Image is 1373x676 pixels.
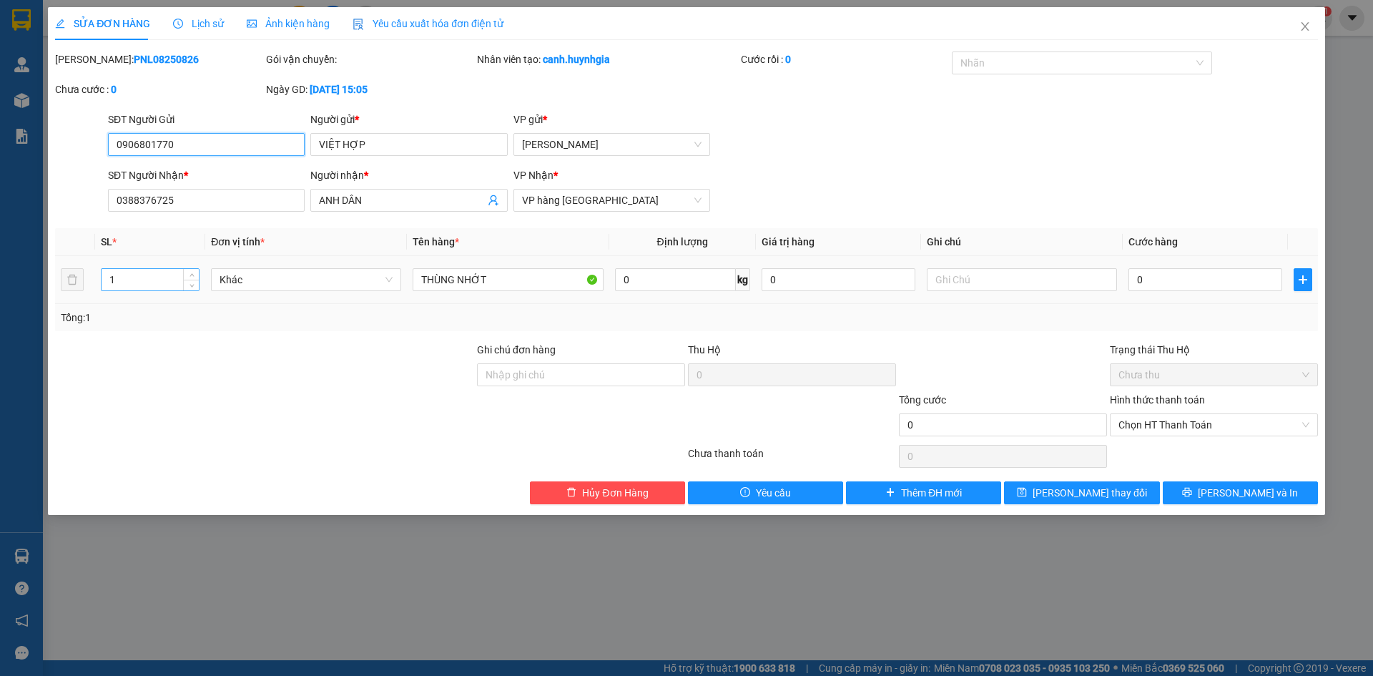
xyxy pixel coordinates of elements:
[762,236,815,248] span: Giá trị hàng
[543,54,610,65] b: canh.huynhgia
[741,52,949,67] div: Cước rồi :
[1294,274,1312,285] span: plus
[582,485,648,501] span: Hủy Đơn Hàng
[530,481,685,504] button: deleteHủy Đơn Hàng
[61,310,530,325] div: Tổng: 1
[55,82,263,97] div: Chưa cước :
[310,112,507,127] div: Người gửi
[55,52,263,67] div: [PERSON_NAME]:
[353,18,503,29] span: Yêu cầu xuất hóa đơn điện tử
[1198,485,1298,501] span: [PERSON_NAME] và In
[1285,7,1325,47] button: Close
[785,54,791,65] b: 0
[61,268,84,291] button: delete
[55,19,65,29] span: edit
[522,190,702,211] span: VP hàng Nha Trang
[927,268,1117,291] input: Ghi Chú
[1163,481,1318,504] button: printer[PERSON_NAME] và In
[488,195,499,206] span: user-add
[134,54,199,65] b: PNL08250826
[901,485,962,501] span: Thêm ĐH mới
[477,344,556,356] label: Ghi chú đơn hàng
[522,134,702,155] span: Phạm Ngũ Lão
[101,236,112,248] span: SL
[187,281,196,290] span: down
[688,344,721,356] span: Thu Hộ
[266,82,474,97] div: Ngày GD:
[1182,487,1192,499] span: printer
[736,268,750,291] span: kg
[921,228,1123,256] th: Ghi chú
[1299,21,1311,32] span: close
[353,19,364,30] img: icon
[173,19,183,29] span: clock-circle
[413,268,603,291] input: VD: Bàn, Ghế
[1110,342,1318,358] div: Trạng thái Thu Hộ
[211,236,265,248] span: Đơn vị tính
[885,487,895,499] span: plus
[756,485,791,501] span: Yêu cầu
[477,52,738,67] div: Nhân viên tạo:
[266,52,474,67] div: Gói vận chuyển:
[108,112,305,127] div: SĐT Người Gửi
[1118,364,1309,386] span: Chưa thu
[310,167,507,183] div: Người nhận
[183,280,199,290] span: Decrease Value
[108,167,305,183] div: SĐT Người Nhận
[187,271,196,280] span: up
[477,363,685,386] input: Ghi chú đơn hàng
[310,84,368,95] b: [DATE] 15:05
[566,487,576,499] span: delete
[1294,268,1312,291] button: plus
[173,18,224,29] span: Lịch sử
[657,236,708,248] span: Định lượng
[247,18,330,29] span: Ảnh kiện hàng
[513,112,710,127] div: VP gửi
[220,269,393,290] span: Khác
[899,394,946,406] span: Tổng cước
[55,18,150,29] span: SỬA ĐƠN HÀNG
[1110,394,1205,406] label: Hình thức thanh toán
[1017,487,1027,499] span: save
[1128,236,1178,248] span: Cước hàng
[846,481,1001,504] button: plusThêm ĐH mới
[686,446,897,471] div: Chưa thanh toán
[247,19,257,29] span: picture
[740,487,750,499] span: exclamation-circle
[111,84,117,95] b: 0
[183,269,199,280] span: Increase Value
[413,236,459,248] span: Tên hàng
[1118,414,1309,436] span: Chọn HT Thanh Toán
[1033,485,1147,501] span: [PERSON_NAME] thay đổi
[513,170,553,181] span: VP Nhận
[688,481,843,504] button: exclamation-circleYêu cầu
[1004,481,1159,504] button: save[PERSON_NAME] thay đổi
